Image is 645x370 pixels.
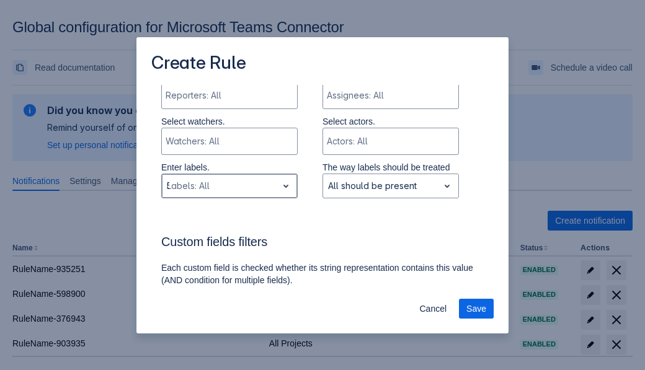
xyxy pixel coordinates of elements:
p: Select watchers. [161,115,298,128]
p: Each custom field is checked whether its string representation contains this value (AND condition... [161,262,484,286]
h3: Create Rule [151,52,246,76]
h3: Custom fields filters [161,234,484,254]
button: Save [459,299,494,319]
div: Scrollable content [136,85,509,290]
p: Enter labels. [161,161,298,174]
button: Cancel [412,299,454,319]
p: The way labels should be treated [322,161,459,174]
span: Cancel [419,299,447,319]
p: Select actors. [322,115,459,128]
span: open [440,178,455,193]
span: open [278,178,293,193]
span: Save [466,299,486,319]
